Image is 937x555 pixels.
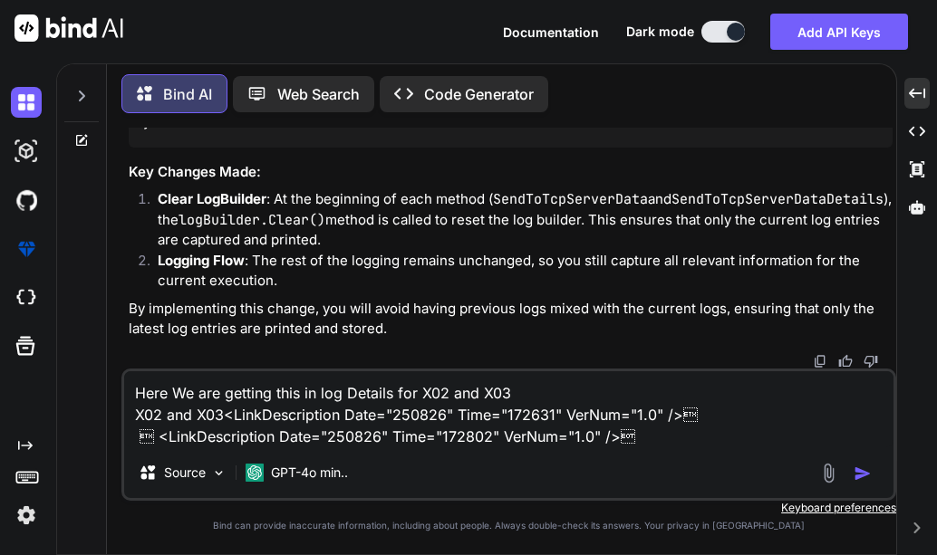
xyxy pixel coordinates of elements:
[770,14,908,50] button: Add API Keys
[246,464,264,482] img: GPT-4o mini
[813,354,827,368] img: copy
[854,464,872,483] img: icon
[818,463,839,483] img: attachment
[143,251,893,292] li: : The rest of the logging remains unchanged, so you still capture all relevant information for th...
[211,465,227,481] img: Pick Models
[121,501,896,515] p: Keyboard preferences
[11,136,42,167] img: darkAi-studio
[158,190,266,207] strong: Clear LogBuilder
[838,354,853,368] img: like
[11,282,42,313] img: cloudideIcon
[626,23,694,41] span: Dark mode
[424,83,534,105] p: Code Generator
[163,83,212,105] p: Bind AI
[143,189,893,251] li: : At the beginning of each method ( and ), the method is called to reset the log builder. This en...
[164,464,206,482] p: Source
[14,14,123,42] img: Bind AI
[503,24,599,40] span: Documentation
[493,190,648,208] code: SendToTcpServerData
[671,190,884,208] code: SendToTcpServerDataDetails
[11,234,42,264] img: premium
[11,185,42,215] img: githubDark
[124,371,894,447] textarea: Here We are getting this in log Details for X02 and X03 X02 and X03<LinkDescription Date="250826"...
[129,299,893,340] p: By implementing this change, you will avoid having previous logs mixed with the current logs, ens...
[11,500,42,531] img: settings
[503,23,599,42] button: Documentation
[864,354,878,368] img: dislike
[121,519,896,532] p: Bind can provide inaccurate information, including about people. Always double-check its answers....
[129,162,893,183] h3: Key Changes Made:
[11,87,42,118] img: darkChat
[277,83,360,105] p: Web Search
[179,211,325,229] code: logBuilder.Clear()
[158,252,245,269] strong: Logging Flow
[271,464,348,482] p: GPT-4o min..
